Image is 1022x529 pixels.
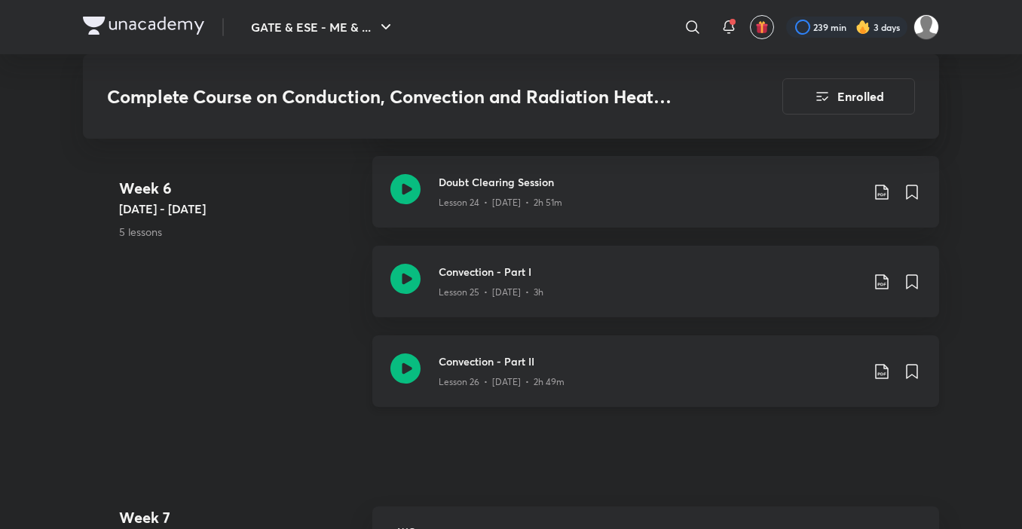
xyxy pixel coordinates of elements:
h5: [DATE] - [DATE] [119,200,360,218]
p: Lesson 24 • [DATE] • 2h 51m [439,196,562,209]
h4: Week 6 [119,177,360,200]
a: Company Logo [83,17,204,38]
button: avatar [750,15,774,39]
img: pradhap B [913,14,939,40]
img: avatar [755,20,769,34]
p: Lesson 25 • [DATE] • 3h [439,286,543,299]
button: GATE & ESE - ME & ... [242,12,404,42]
p: Lesson 26 • [DATE] • 2h 49m [439,375,565,389]
button: Enrolled [782,78,915,115]
a: Convection - Part IILesson 26 • [DATE] • 2h 49m [372,335,939,425]
img: Company Logo [83,17,204,35]
h3: Doubt Clearing Session [439,174,861,190]
h3: Complete Course on Conduction, Convection and Radiation Heat Transfer [107,86,697,108]
img: streak [855,20,871,35]
h3: Convection - Part II [439,353,861,369]
a: Doubt Clearing SessionLesson 24 • [DATE] • 2h 51m [372,156,939,246]
a: Convection - Part ILesson 25 • [DATE] • 3h [372,246,939,335]
p: 5 lessons [119,224,360,240]
h3: Convection - Part I [439,264,861,280]
h4: Week 7 [119,506,360,529]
